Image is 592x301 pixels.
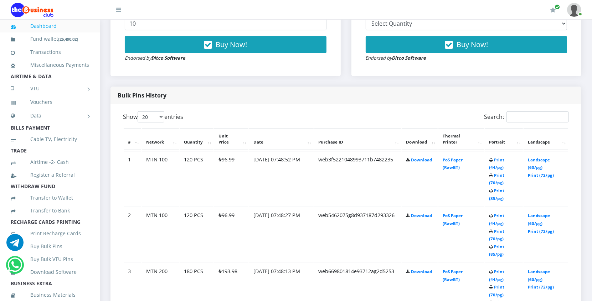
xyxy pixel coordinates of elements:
a: PoS Paper (RawBT) [443,157,463,170]
a: Transfer to Bank [11,202,89,219]
a: Cable TV, Electricity [11,131,89,147]
a: Transactions [11,44,89,60]
small: Endorsed by [125,55,185,61]
a: Download [411,213,432,218]
label: Show entries [123,111,183,122]
a: Print (72/pg) [528,284,554,290]
a: Print (72/pg) [528,172,554,178]
a: PoS Paper (RawBT) [443,269,463,282]
th: #: activate to sort column descending [124,128,141,150]
strong: Ditco Software [151,55,185,61]
a: Dashboard [11,18,89,34]
a: Data [11,107,89,125]
th: Portrait: activate to sort column ascending [485,128,523,150]
img: Logo [11,3,53,17]
a: Print (85/pg) [489,188,504,201]
small: [ ] [58,36,78,42]
input: Enter Quantity [125,17,326,30]
label: Search: [484,111,569,122]
th: Quantity: activate to sort column ascending [180,128,213,150]
a: Print (70/pg) [489,284,504,297]
a: Print Recharge Cards [11,225,89,242]
button: Buy Now! [366,36,567,53]
a: Print (44/pg) [489,269,504,282]
a: Airtime -2- Cash [11,154,89,170]
td: [DATE] 07:48:27 PM [249,207,313,262]
a: Vouchers [11,94,89,110]
a: Chat for support [6,239,24,251]
a: Landscape (60/pg) [528,269,550,282]
strong: Bulk Pins History [118,91,166,99]
a: Print (72/pg) [528,229,554,234]
a: Fund wallet[25,490.02] [11,31,89,47]
span: Buy Now! [216,40,247,49]
a: Chat for support [7,262,22,274]
th: Landscape: activate to sort column ascending [524,128,568,150]
th: Unit Price: activate to sort column ascending [214,128,248,150]
td: MTN 100 [142,207,179,262]
a: Miscellaneous Payments [11,57,89,73]
th: Download: activate to sort column ascending [402,128,438,150]
strong: Ditco Software [392,55,426,61]
th: Date: activate to sort column ascending [249,128,313,150]
img: User [567,3,581,17]
a: Buy Bulk VTU Pins [11,251,89,267]
td: 120 PCS [180,207,213,262]
a: Landscape (60/pg) [528,157,550,170]
small: Endorsed by [366,55,426,61]
a: Print (44/pg) [489,213,504,226]
td: 1 [124,151,141,206]
th: Thermal Printer: activate to sort column ascending [438,128,484,150]
td: web3f5221048993711b7482235 [314,151,401,206]
td: ₦96.99 [214,207,248,262]
a: Buy Bulk Pins [11,238,89,255]
span: Buy Now! [457,40,488,49]
span: Renew/Upgrade Subscription [555,4,560,10]
td: 2 [124,207,141,262]
td: MTN 100 [142,151,179,206]
a: Download Software [11,264,89,280]
a: Print (85/pg) [489,244,504,257]
td: ₦96.99 [214,151,248,206]
button: Buy Now! [125,36,326,53]
td: [DATE] 07:48:52 PM [249,151,313,206]
td: 120 PCS [180,151,213,206]
th: Purchase ID: activate to sort column ascending [314,128,401,150]
input: Search: [506,111,569,122]
th: Network: activate to sort column ascending [142,128,179,150]
a: Register a Referral [11,167,89,183]
i: Renew/Upgrade Subscription [550,7,556,13]
a: Download [411,157,432,162]
a: Print (70/pg) [489,172,504,186]
a: Download [411,269,432,274]
b: 25,490.02 [60,36,77,42]
a: Print (70/pg) [489,229,504,242]
a: Landscape (60/pg) [528,213,550,226]
a: Print (44/pg) [489,157,504,170]
a: PoS Paper (RawBT) [443,213,463,226]
a: VTU [11,80,89,97]
select: Showentries [138,111,164,122]
td: web5462075g8d937187d293326 [314,207,401,262]
a: Transfer to Wallet [11,190,89,206]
